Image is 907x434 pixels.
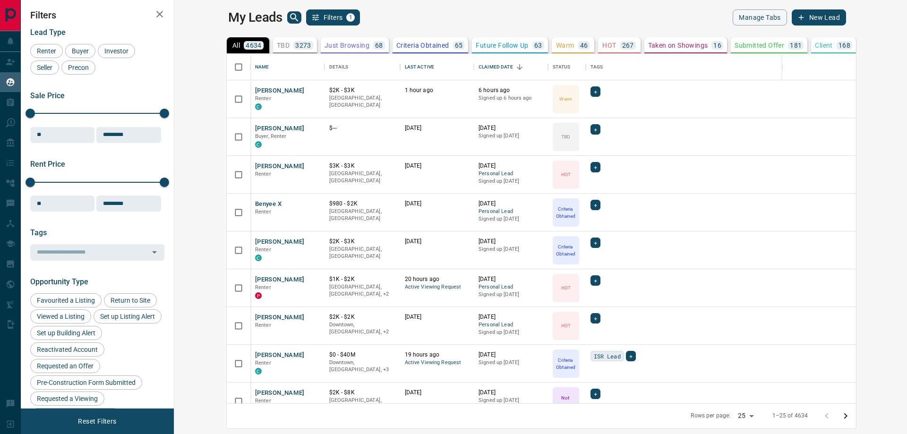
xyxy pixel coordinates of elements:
p: [DATE] [479,275,543,283]
span: Tags [30,228,47,237]
p: Criteria Obtained [554,357,578,371]
div: Claimed Date [474,54,548,80]
p: 168 [839,42,850,49]
div: Seller [30,60,59,75]
p: TBD [561,133,570,140]
p: Signed up [DATE] [479,215,543,223]
div: Set up Building Alert [30,326,102,340]
p: 65 [455,42,463,49]
p: Not Responsive [554,394,578,408]
span: Return to Site [107,297,154,304]
div: Favourited a Listing [30,293,102,307]
p: $0 - $40M [329,351,395,359]
div: Set up Listing Alert [94,309,162,323]
span: + [594,162,597,172]
span: Personal Lead [479,283,543,291]
p: [DATE] [479,162,543,170]
button: search button [287,11,301,24]
div: + [590,86,600,97]
div: Details [329,54,349,80]
span: Rent Price [30,160,65,169]
p: 1 hour ago [405,86,470,94]
p: $2K - $8K [329,389,395,397]
span: + [594,125,597,134]
div: Status [553,54,571,80]
button: [PERSON_NAME] [255,238,305,247]
span: 1 [347,14,354,21]
div: Requested a Viewing [30,391,104,406]
span: Requested a Viewing [34,395,101,402]
p: All [232,42,240,49]
div: Buyer [65,44,95,58]
p: Warm [556,42,574,49]
button: [PERSON_NAME] [255,313,305,322]
p: Signed up [DATE] [479,246,543,253]
span: Renter [255,209,271,215]
p: Warm [559,95,572,102]
p: [DATE] [405,200,470,208]
p: HOT [602,42,616,49]
button: [PERSON_NAME] [255,86,305,95]
p: [GEOGRAPHIC_DATA], [GEOGRAPHIC_DATA] [329,208,395,222]
span: + [629,351,633,361]
p: TBD [277,42,290,49]
div: Status [548,54,586,80]
p: Signed up [DATE] [479,397,543,404]
span: Opportunity Type [30,277,88,286]
div: + [590,275,600,286]
p: 267 [622,42,634,49]
span: Pre-Construction Form Submitted [34,379,139,386]
div: Pre-Construction Form Submitted [30,375,142,390]
p: North York, Midtown | Central, Toronto [329,359,395,374]
div: + [590,124,600,135]
div: Tags [590,54,603,80]
button: [PERSON_NAME] [255,124,305,133]
p: [DATE] [405,389,470,397]
span: Seller [34,64,56,71]
p: [DATE] [479,238,543,246]
span: Renter [255,398,271,404]
div: Claimed Date [479,54,513,80]
span: Viewed a Listing [34,313,88,320]
p: 3273 [295,42,311,49]
p: Rows per page: [691,412,730,420]
span: Renter [255,95,271,102]
span: Favourited a Listing [34,297,98,304]
div: Return to Site [104,293,157,307]
p: Criteria Obtained [396,42,449,49]
span: Buyer, Renter [255,133,287,139]
span: Lead Type [30,28,66,37]
div: + [590,389,600,399]
div: Last Active [405,54,434,80]
p: Client [815,42,832,49]
p: [DATE] [479,389,543,397]
span: Set up Building Alert [34,329,99,337]
div: Renter [30,44,63,58]
p: [DATE] [405,238,470,246]
div: Precon [61,60,95,75]
p: Signed up [DATE] [479,132,543,140]
p: $2K - $2K [329,313,395,321]
button: Reset Filters [72,413,122,429]
button: Open [148,246,161,259]
div: Details [325,54,400,80]
p: [GEOGRAPHIC_DATA], [GEOGRAPHIC_DATA] [329,170,395,185]
span: Personal Lead [479,208,543,216]
p: [DATE] [479,124,543,132]
button: Sort [513,60,526,74]
p: Signed up [DATE] [479,291,543,298]
p: $1K - $2K [329,275,395,283]
p: HOT [561,284,571,291]
p: York-Crosstown, Toronto [329,321,395,336]
div: + [626,351,636,361]
p: $3K - $3K [329,162,395,170]
p: Future Follow Up [476,42,528,49]
p: Signed up [DATE] [479,178,543,185]
p: HOT [561,322,571,329]
p: $2K - $3K [329,86,395,94]
p: [DATE] [479,200,543,208]
p: 6 hours ago [479,86,543,94]
p: Signed up 6 hours ago [479,94,543,102]
p: 181 [790,42,802,49]
button: New Lead [792,9,846,26]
